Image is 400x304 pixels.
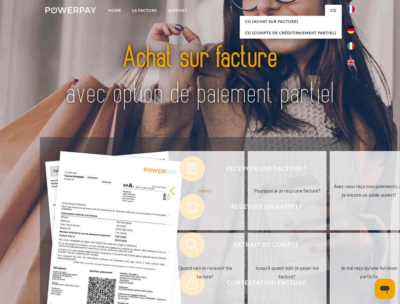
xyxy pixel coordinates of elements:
a: CG [325,5,342,16]
img: logo-powerpay-white.svg [45,7,96,13]
img: it [347,42,355,50]
a: Home [103,5,127,16]
a: LA FACTURE [127,5,162,16]
img: de [347,26,355,34]
img: en [347,59,355,66]
div: retour [169,186,241,195]
a: Support [162,5,193,16]
div: Quand vais-je recevoir ma facture? [169,264,241,281]
div: Pourquoi ai-je reçu une facture? [251,186,323,195]
a: CG (Compte de crédit/paiement partiel) [240,27,342,39]
a: CG (achat sur facture) [240,16,342,27]
iframe: Bouton de lancement de la fenêtre de messagerie [375,279,395,299]
img: fr [347,5,355,13]
img: title-powerpay_fr.svg [60,30,340,121]
div: Jusqu'à quand dois-je payer ma facture? [251,264,323,281]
